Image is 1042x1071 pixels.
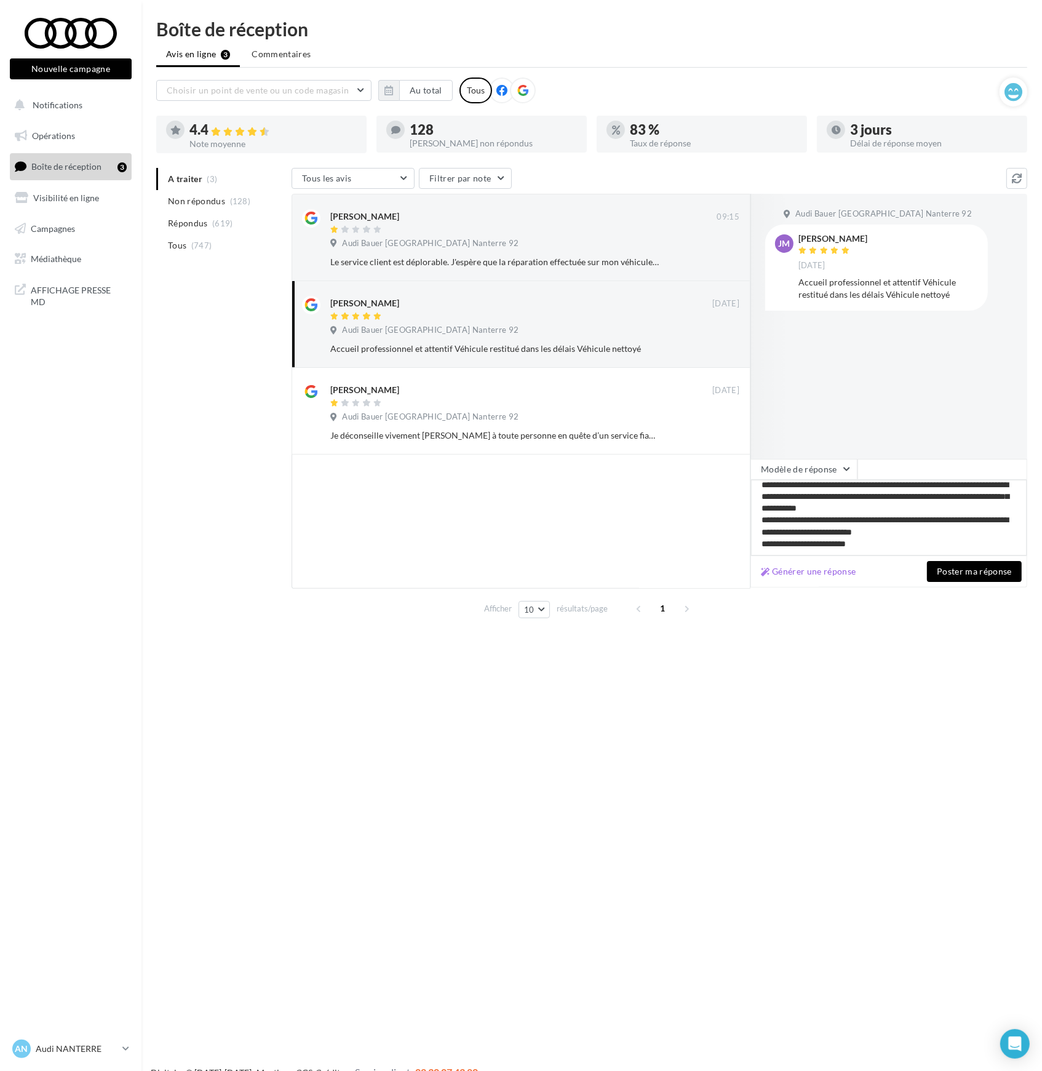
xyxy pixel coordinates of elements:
button: Modèle de réponse [750,459,857,480]
span: [DATE] [712,385,739,396]
div: 3 [117,162,127,172]
button: Au total [378,80,453,101]
div: [PERSON_NAME] [330,384,399,396]
span: Médiathèque [31,253,81,264]
a: Boîte de réception3 [7,153,134,180]
button: Au total [399,80,453,101]
div: 4.4 [189,123,357,137]
button: 10 [519,601,550,618]
span: Opérations [32,130,75,141]
button: Tous les avis [292,168,415,189]
span: Choisir un point de vente ou un code magasin [167,85,349,95]
span: 1 [653,599,673,618]
div: [PERSON_NAME] [330,297,399,309]
span: Non répondus [168,195,225,207]
span: (128) [230,196,251,206]
span: Tous les avis [302,173,352,183]
span: AN [15,1043,28,1055]
span: Répondus [168,217,208,229]
div: 3 jours [850,123,1017,137]
div: Accueil professionnel et attentif Véhicule restitué dans les délais Véhicule nettoyé [330,343,659,355]
div: Accueil professionnel et attentif Véhicule restitué dans les délais Véhicule nettoyé [798,276,978,301]
span: AFFICHAGE PRESSE MD [31,282,127,308]
span: (619) [212,218,233,228]
div: Tous [459,78,492,103]
span: [DATE] [712,298,739,309]
div: Note moyenne [189,140,357,148]
span: Audi Bauer [GEOGRAPHIC_DATA] Nanterre 92 [342,325,519,336]
button: Filtrer par note [419,168,512,189]
div: 83 % [630,123,797,137]
span: Campagnes [31,223,75,233]
a: Médiathèque [7,246,134,272]
button: Nouvelle campagne [10,58,132,79]
p: Audi NANTERRE [36,1043,117,1055]
a: AFFICHAGE PRESSE MD [7,277,134,313]
div: Open Intercom Messenger [1000,1029,1030,1059]
span: Afficher [484,603,512,615]
span: JM [779,237,790,250]
a: Opérations [7,123,134,149]
span: Boîte de réception [31,161,101,172]
span: Audi Bauer [GEOGRAPHIC_DATA] Nanterre 92 [342,412,519,423]
span: Audi Bauer [GEOGRAPHIC_DATA] Nanterre 92 [342,238,519,249]
button: Notifications [7,92,129,118]
div: Le service client est déplorable. J'espère que la réparation effectuée sur mon véhicule est de qu... [330,256,659,268]
span: Tous [168,239,186,252]
button: Choisir un point de vente ou un code magasin [156,80,372,101]
span: [DATE] [798,260,825,271]
a: Visibilité en ligne [7,185,134,211]
div: Boîte de réception [156,20,1027,38]
span: Audi Bauer [GEOGRAPHIC_DATA] Nanterre 92 [795,209,972,220]
div: [PERSON_NAME] [330,210,399,223]
span: Visibilité en ligne [33,193,99,203]
div: 128 [410,123,577,137]
span: Commentaires [252,48,311,60]
span: (747) [191,241,212,250]
div: [PERSON_NAME] non répondus [410,139,577,148]
span: 10 [524,605,535,615]
div: [PERSON_NAME] [798,234,867,243]
span: 09:15 [717,212,739,223]
span: résultats/page [557,603,608,615]
div: Je déconseille vivement [PERSON_NAME] à toute personne en quête d’un service fiable et respectueu... [330,429,659,442]
div: Délai de réponse moyen [850,139,1017,148]
div: Taux de réponse [630,139,797,148]
a: AN Audi NANTERRE [10,1037,132,1061]
button: Poster ma réponse [927,561,1022,582]
span: Notifications [33,100,82,110]
a: Campagnes [7,216,134,242]
button: Générer une réponse [756,564,861,579]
